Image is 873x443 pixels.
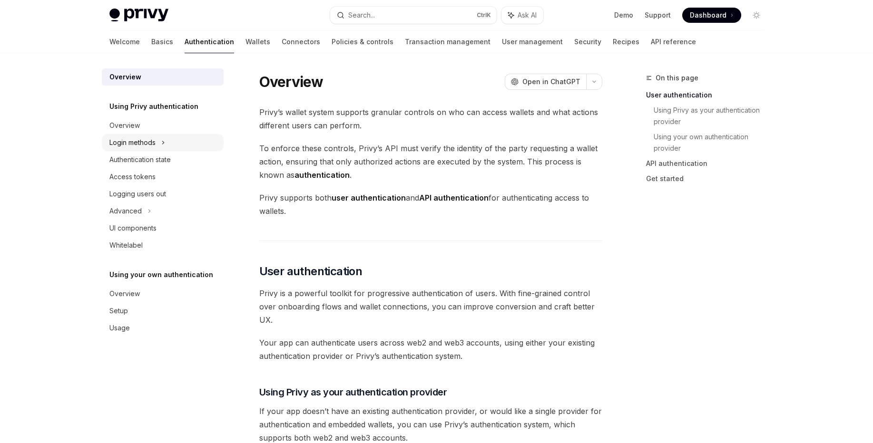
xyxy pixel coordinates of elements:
a: Overview [102,285,224,302]
div: Overview [109,120,140,131]
div: Overview [109,71,141,83]
a: Basics [151,30,173,53]
a: Wallets [245,30,270,53]
div: Advanced [109,205,142,217]
span: Your app can authenticate users across web2 and web3 accounts, using either your existing authent... [259,336,602,363]
a: Access tokens [102,168,224,185]
button: Open in ChatGPT [505,74,586,90]
a: Using your own authentication provider [654,129,772,156]
button: Ask AI [501,7,543,24]
div: Authentication state [109,154,171,165]
span: Open in ChatGPT [522,77,580,87]
a: Dashboard [682,8,741,23]
button: Search...CtrlK [330,7,497,24]
a: Usage [102,319,224,337]
a: Whitelabel [102,237,224,254]
a: Policies & controls [332,30,393,53]
div: Login methods [109,137,156,148]
span: Dashboard [690,10,726,20]
a: UI components [102,220,224,237]
h1: Overview [259,73,324,90]
span: To enforce these controls, Privy’s API must verify the identity of the party requesting a wallet ... [259,142,602,182]
a: Recipes [613,30,639,53]
div: Whitelabel [109,240,143,251]
a: Setup [102,302,224,319]
a: Demo [614,10,633,20]
a: API reference [651,30,696,53]
span: Privy’s wallet system supports granular controls on who can access wallets and what actions diffe... [259,106,602,132]
div: Logging users out [109,188,166,200]
div: Setup [109,305,128,317]
a: API authentication [646,156,772,171]
a: Security [574,30,601,53]
div: Search... [348,10,375,21]
img: light logo [109,9,168,22]
strong: authentication [294,170,350,180]
strong: user authentication [332,193,406,202]
a: User management [502,30,563,53]
a: Get started [646,171,772,186]
a: Logging users out [102,185,224,202]
div: Usage [109,322,130,334]
a: User authentication [646,87,772,103]
a: Support [645,10,671,20]
span: User authentication [259,264,363,279]
a: Overview [102,68,224,86]
h5: Using Privy authentication [109,101,198,112]
span: Ask AI [518,10,537,20]
button: Toggle dark mode [749,8,764,23]
a: Welcome [109,30,140,53]
a: Authentication [185,30,234,53]
strong: API authentication [419,193,489,202]
span: Using Privy as your authentication provider [259,385,447,399]
span: On this page [656,72,698,84]
span: Privy is a powerful toolkit for progressive authentication of users. With fine-grained control ov... [259,287,602,327]
div: Access tokens [109,171,156,183]
a: Connectors [282,30,320,53]
span: Ctrl K [477,11,491,19]
a: Transaction management [405,30,490,53]
div: Overview [109,288,140,299]
a: Using Privy as your authentication provider [654,103,772,129]
a: Authentication state [102,151,224,168]
h5: Using your own authentication [109,269,213,280]
span: Privy supports both and for authenticating access to wallets. [259,191,602,218]
a: Overview [102,117,224,134]
div: UI components [109,222,157,234]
